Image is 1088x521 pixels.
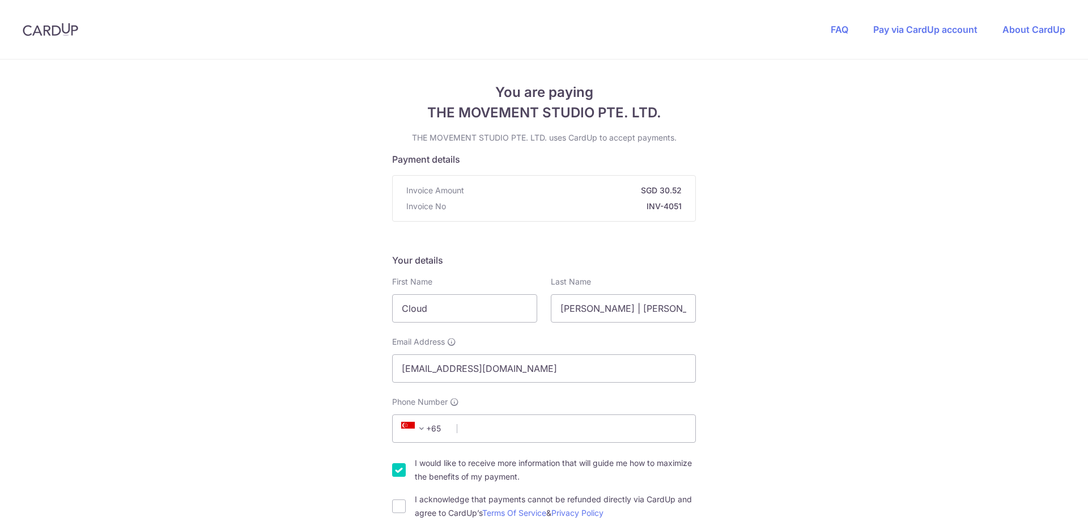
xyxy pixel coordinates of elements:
a: Terms Of Service [482,508,546,518]
span: +65 [401,422,428,435]
a: About CardUp [1002,24,1065,35]
img: CardUp [23,23,78,36]
label: I acknowledge that payments cannot be refunded directly via CardUp and agree to CardUp’s & [415,493,696,520]
span: Phone Number [392,396,448,408]
strong: SGD 30.52 [469,185,682,196]
h5: Payment details [392,153,696,166]
span: THE MOVEMENT STUDIO PTE. LTD. [392,103,696,123]
label: Last Name [551,276,591,287]
label: I would like to receive more information that will guide me how to maximize the benefits of my pa... [415,456,696,484]
p: THE MOVEMENT STUDIO PTE. LTD. uses CardUp to accept payments. [392,132,696,143]
a: Pay via CardUp account [873,24,977,35]
input: Email address [392,354,696,383]
span: +65 [398,422,449,435]
input: Last name [551,294,696,323]
input: First name [392,294,537,323]
span: Invoice No [406,201,446,212]
span: Email Address [392,336,445,348]
strong: INV-4051 [450,201,682,212]
span: You are paying [392,82,696,103]
a: Privacy Policy [551,508,603,518]
span: Invoice Amount [406,185,464,196]
h5: Your details [392,253,696,267]
a: FAQ [831,24,848,35]
label: First Name [392,276,432,287]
